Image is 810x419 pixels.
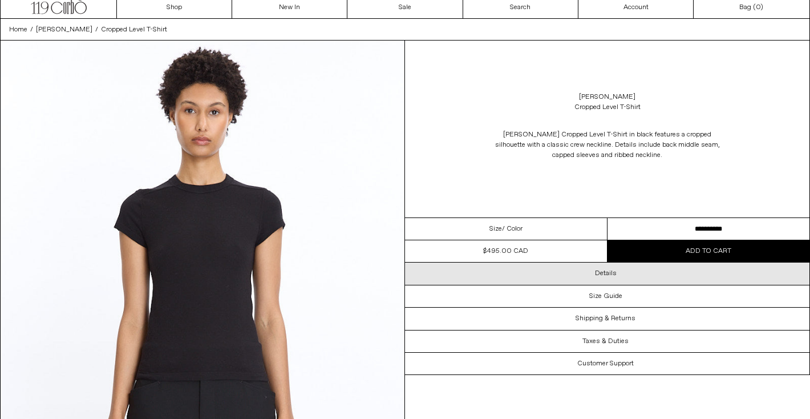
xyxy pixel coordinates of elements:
[686,247,731,256] span: Add to cart
[495,130,720,160] span: [PERSON_NAME] Cropped Level T-Shirt in black features a cropped silhouette with a classic crew ne...
[101,25,167,34] span: Cropped Level T-Shirt
[9,25,27,35] a: Home
[756,3,760,12] span: 0
[30,25,33,35] span: /
[95,25,98,35] span: /
[36,25,92,35] a: [PERSON_NAME]
[576,315,635,323] h3: Shipping & Returns
[582,337,629,345] h3: Taxes & Duties
[101,25,167,35] a: Cropped Level T-Shirt
[595,269,617,277] h3: Details
[577,360,634,368] h3: Customer Support
[502,224,523,234] span: / Color
[9,25,27,34] span: Home
[574,102,641,112] div: Cropped Level T-Shirt
[483,247,528,256] span: $495.00 CAD
[607,240,810,262] button: Add to cart
[589,292,622,300] h3: Size Guide
[756,2,763,13] span: )
[36,25,92,34] span: [PERSON_NAME]
[489,224,502,234] span: Size
[579,92,635,102] a: [PERSON_NAME]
